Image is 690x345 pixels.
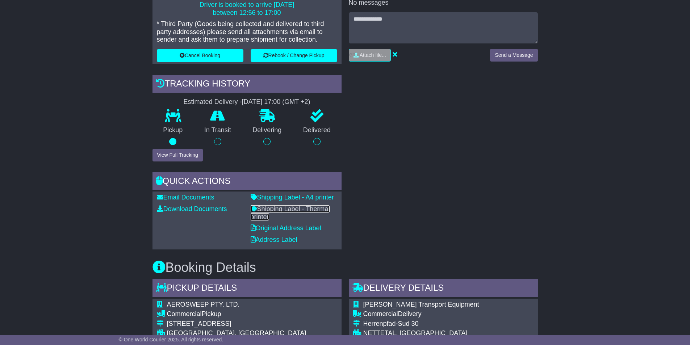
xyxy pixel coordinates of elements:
[152,260,538,275] h3: Booking Details
[251,194,334,201] a: Shipping Label - A4 printer
[363,329,534,337] div: NETTETAL, [GEOGRAPHIC_DATA]
[152,126,194,134] p: Pickup
[167,320,337,328] div: [STREET_ADDRESS]
[152,279,342,299] div: Pickup Details
[349,279,538,299] div: Delivery Details
[292,126,342,134] p: Delivered
[167,329,337,337] div: [GEOGRAPHIC_DATA], [GEOGRAPHIC_DATA]
[251,236,297,243] a: Address Label
[242,126,293,134] p: Delivering
[152,75,342,94] div: Tracking history
[157,1,337,17] p: Driver is booked to arrive [DATE] between 12:56 to 17:00
[363,310,534,318] div: Delivery
[363,301,479,308] span: [PERSON_NAME] Transport Equipment
[193,126,242,134] p: In Transit
[152,172,342,192] div: Quick Actions
[251,49,337,62] button: Rebook / Change Pickup
[157,194,214,201] a: Email Documents
[363,320,534,328] div: Herrenpfad-Sud 30
[157,205,227,213] a: Download Documents
[167,301,240,308] span: AEROSWEEP PTY. LTD.
[119,337,223,342] span: © One World Courier 2025. All rights reserved.
[157,49,243,62] button: Cancel Booking
[251,205,330,220] a: Shipping Label - Thermal printer
[152,149,203,161] button: View Full Tracking
[490,49,538,62] button: Send a Message
[242,98,310,106] div: [DATE] 17:00 (GMT +2)
[157,20,337,44] p: * Third Party (Goods being collected and delivered to third party addresses) please send all atta...
[152,98,342,106] div: Estimated Delivery -
[167,310,337,318] div: Pickup
[251,224,321,232] a: Original Address Label
[167,310,202,317] span: Commercial
[363,310,398,317] span: Commercial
